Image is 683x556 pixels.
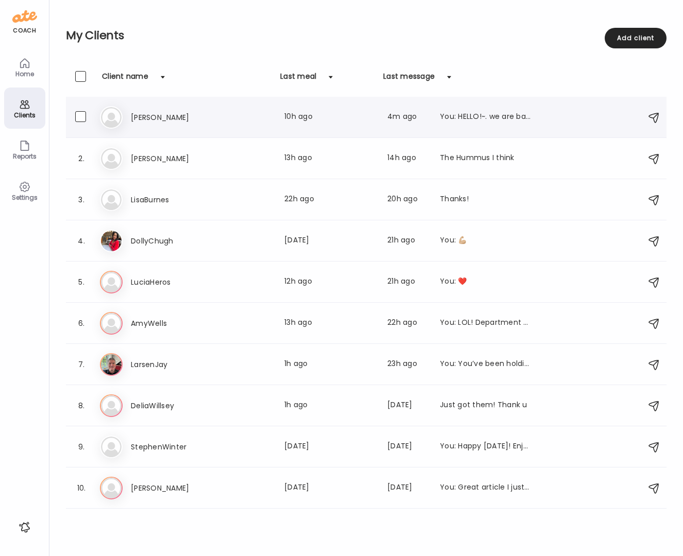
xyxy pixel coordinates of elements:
[131,235,221,247] h3: DollyChugh
[284,152,375,165] div: 13h ago
[284,399,375,412] div: 1h ago
[383,71,435,88] div: Last message
[387,111,428,124] div: 4m ago
[75,235,88,247] div: 4.
[75,358,88,371] div: 7.
[131,194,221,206] h3: LisaBurnes
[6,112,43,118] div: Clients
[6,71,43,77] div: Home
[440,482,531,494] div: You: Great article I just came across about food cravings and wanted to share: [URL][DOMAIN_NAME]
[131,399,221,412] h3: DeliaWillsey
[284,441,375,453] div: [DATE]
[440,441,531,453] div: You: Happy [DATE]! Enjoy the weekend. Make the best possible choices in whatever fun comes your w...
[75,441,88,453] div: 9.
[387,194,428,206] div: 20h ago
[440,399,531,412] div: Just got them! Thank u
[605,28,667,48] div: Add client
[284,235,375,247] div: [DATE]
[387,152,428,165] div: 14h ago
[75,399,88,412] div: 8.
[440,317,531,329] div: You: LOL! Department store shopping makes me dizzy anymore! Saks is quite the experience as well!
[75,317,88,329] div: 6.
[387,317,428,329] div: 22h ago
[440,152,531,165] div: The Hummus I think
[387,482,428,494] div: [DATE]
[284,194,375,206] div: 22h ago
[75,482,88,494] div: 10.
[387,235,428,247] div: 21h ago
[13,26,36,35] div: coach
[12,8,37,25] img: ate
[280,71,316,88] div: Last meal
[131,358,221,371] h3: LarsenJay
[387,441,428,453] div: [DATE]
[440,194,531,206] div: Thanks!
[102,71,148,88] div: Client name
[284,111,375,124] div: 10h ago
[131,441,221,453] h3: StephenWinter
[284,358,375,371] div: 1h ago
[131,152,221,165] h3: [PERSON_NAME]
[6,194,43,201] div: Settings
[440,235,531,247] div: You: 💪🏼
[387,358,428,371] div: 23h ago
[6,153,43,160] div: Reports
[66,28,667,43] h2: My Clients
[75,152,88,165] div: 2.
[387,399,428,412] div: [DATE]
[131,317,221,329] h3: AmyWells
[131,111,221,124] h3: [PERSON_NAME]
[284,317,375,329] div: 13h ago
[440,276,531,288] div: You: ❤️
[75,194,88,206] div: 3.
[284,276,375,288] div: 12h ago
[131,482,221,494] h3: [PERSON_NAME]
[440,358,531,371] div: You: You’ve been holding steady at 204 lbs, and that’s meaningful progress. Even though the scale...
[387,276,428,288] div: 21h ago
[284,482,375,494] div: [DATE]
[131,276,221,288] h3: LuciaHeros
[75,276,88,288] div: 5.
[440,111,531,124] div: You: HELLO!~. we are back together again!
